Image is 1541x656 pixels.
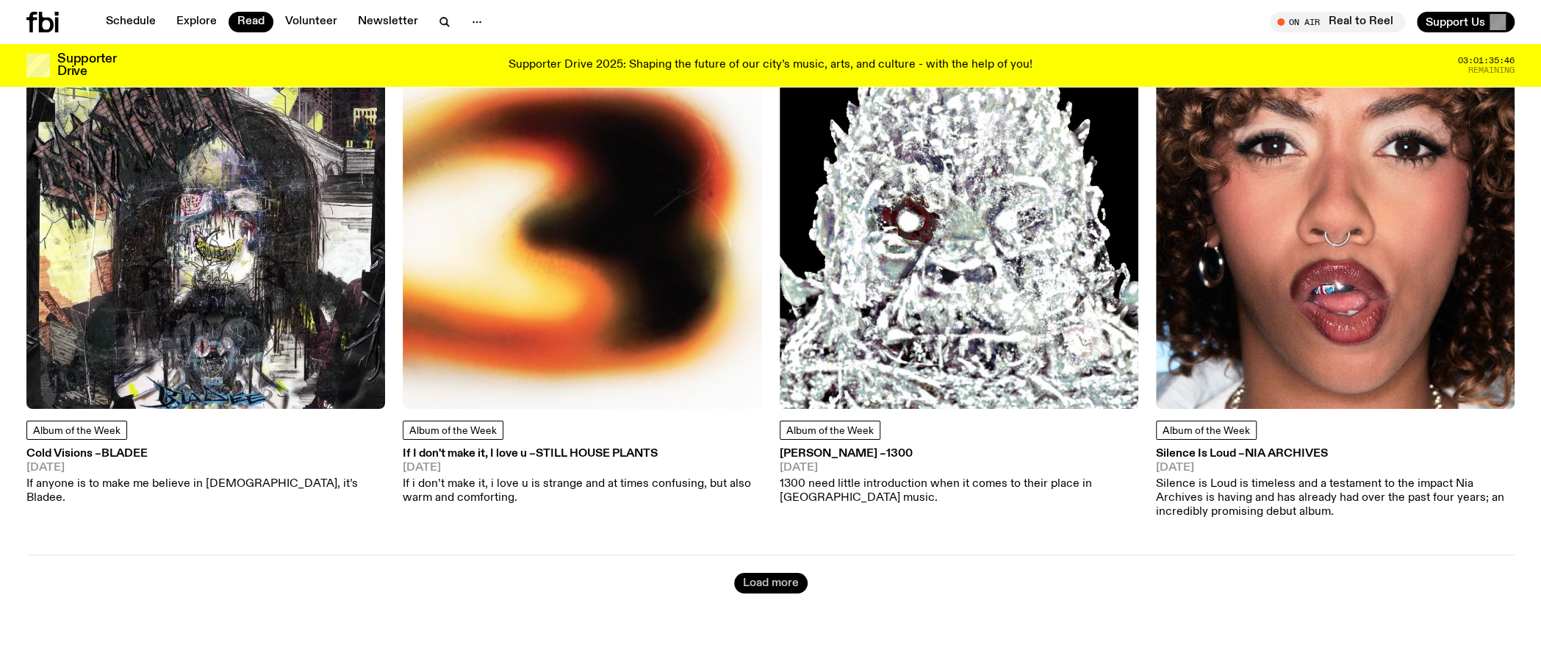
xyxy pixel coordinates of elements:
h3: Supporter Drive [57,53,116,78]
p: Supporter Drive 2025: Shaping the future of our city’s music, arts, and culture - with the help o... [509,59,1032,72]
a: If I don't make it, I love u –Still House Plants[DATE]If i don’t make it, i love u is strange and... [403,449,761,505]
span: Support Us [1426,15,1485,29]
a: Cold Visions –Bladee[DATE]If anyone is to make me believe in [DEMOGRAPHIC_DATA], it’s Bladee. [26,449,385,505]
h3: If I don't make it, I love u – [403,449,761,460]
span: Nia Archives [1245,448,1328,460]
span: [DATE] [1156,463,1515,474]
span: 1300 [886,448,913,460]
h3: Silence Is Loud – [1156,449,1515,460]
a: [PERSON_NAME] –1300[DATE]1300 need little introduction when it comes to their place in [GEOGRAPHI... [780,449,1138,505]
p: Silence is Loud is timeless and a testament to the impact Nia Archives is having and has already ... [1156,477,1515,520]
p: If i don’t make it, i love u is strange and at times confusing, but also warm and comforting. [403,477,761,505]
img: Colour burn side ways heart shape, white, yellow, orange and black [403,50,761,409]
a: Silence Is Loud –Nia Archives[DATE]Silence is Loud is timeless and a testament to the impact Nia ... [1156,449,1515,519]
span: Album of the Week [33,426,121,436]
button: Load more [734,573,808,593]
a: Album of the Week [26,421,127,440]
a: Read [229,12,273,32]
a: Volunteer [276,12,346,32]
span: Album of the Week [786,426,874,436]
a: Album of the Week [780,421,880,440]
a: Newsletter [349,12,427,32]
span: 03:01:35:46 [1458,57,1515,65]
a: Schedule [97,12,165,32]
span: Album of the Week [1163,426,1250,436]
button: Support Us [1417,12,1515,32]
span: Still House Plants [536,448,658,460]
span: Album of the Week [409,426,497,436]
h3: Cold Visions – [26,449,385,460]
p: 1300 need little introduction when it comes to their place in [GEOGRAPHIC_DATA] music. [780,477,1138,505]
a: Album of the Week [1156,421,1257,440]
a: Album of the Week [403,421,503,440]
img: A handrawn figure against a city scape. Scribbes across the image make it hard to make out [26,50,385,409]
p: If anyone is to make me believe in [DEMOGRAPHIC_DATA], it’s Bladee. [26,477,385,505]
button: On AirReal to Reel [1270,12,1405,32]
span: [DATE] [780,463,1138,474]
img: A black and white drawn image of a monsterish figure, with a maroon eye [780,50,1138,409]
a: Explore [168,12,226,32]
span: [DATE] [403,463,761,474]
span: Remaining [1468,66,1515,74]
span: Bladee [101,448,148,460]
img: Close up portait photograph of woman, mouth slightly open, displaying a United Kindom flag tooth cap [1156,50,1515,409]
h3: [PERSON_NAME] – [780,449,1138,460]
span: [DATE] [26,463,385,474]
